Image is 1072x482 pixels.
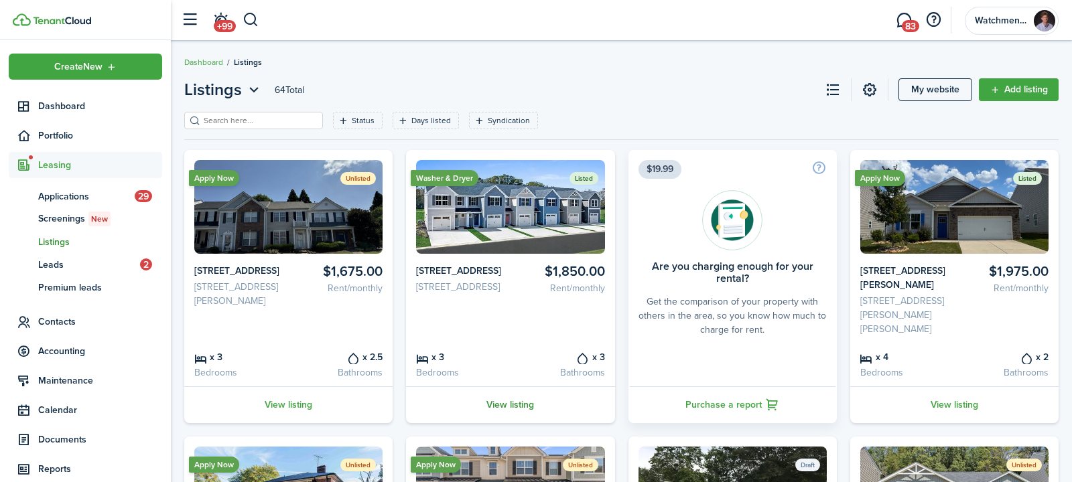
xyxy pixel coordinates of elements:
img: Listing avatar [194,160,383,254]
span: Leasing [38,158,162,172]
span: Calendar [38,403,162,417]
card-listing-title: $1,850.00 [515,264,604,279]
a: Notifications [208,3,233,37]
a: Dashboard [9,93,162,119]
status: Listed [569,172,598,185]
img: TenantCloud [13,13,31,26]
card-listing-description: Bedrooms [860,366,949,380]
img: TenantCloud [33,17,91,25]
img: Listing avatar [860,160,1049,254]
img: Rentability report avatar [702,190,762,250]
a: Purchase a report [628,386,837,423]
status: Listed [1013,172,1042,185]
a: Reports [9,456,162,482]
button: Search [243,9,259,31]
card-listing-description: Bathrooms [959,366,1049,380]
card-listing-title: x 3 [515,349,604,364]
a: Premium leads [9,276,162,299]
span: Accounting [38,344,162,358]
a: View listing [850,386,1059,423]
a: Leads2 [9,253,162,276]
card-listing-title: x 2.5 [293,349,383,364]
span: Listings [234,56,262,68]
span: 2 [140,258,152,270]
a: Messaging [891,3,917,37]
card-listing-description: Rent/monthly [959,281,1049,295]
a: Applications29 [9,185,162,208]
a: Dashboard [184,56,223,68]
span: Dashboard [38,99,162,113]
button: Open menu [184,78,263,102]
button: Listings [184,78,263,102]
ribbon: Apply Now [411,457,461,473]
button: Open resource center [922,9,945,31]
card-listing-title: x 3 [416,349,505,364]
span: Leads [38,258,140,272]
span: Documents [38,432,162,447]
status: Unlisted [563,459,598,471]
button: Open menu [9,54,162,80]
card-listing-title: [STREET_ADDRESS] [194,264,283,278]
span: $19.99 [639,160,681,179]
card-listing-title: $1,975.00 [959,264,1049,279]
card-listing-title: x 4 [860,349,949,364]
span: Listings [184,78,242,102]
card-listing-title: x 2 [959,349,1049,364]
span: +99 [214,20,236,32]
span: Listings [38,235,162,249]
card-listing-description: Bathrooms [293,366,383,380]
span: Reports [38,462,162,476]
header-page-total: 64 Total [275,83,304,97]
filter-tag: Open filter [469,112,538,129]
card-listing-description: Bedrooms [416,366,505,380]
span: Watchmen Property Management [975,16,1028,25]
card-listing-description: Rent/monthly [515,281,604,295]
status: Unlisted [1006,459,1042,471]
span: New [91,213,108,225]
card-listing-description: Rent/monthly [293,281,383,295]
filter-tag-label: Syndication [488,114,530,127]
ribbon: Apply Now [189,170,239,186]
input: Search here... [200,114,318,127]
span: Screenings [38,212,162,226]
card-listing-title: x 3 [194,349,283,364]
span: Premium leads [38,280,162,295]
img: Listing avatar [416,160,604,254]
span: Portfolio [38,129,162,143]
filter-tag: Open filter [393,112,459,129]
a: View listing [184,386,393,423]
card-listing-title: $1,675.00 [293,264,383,279]
filter-tag: Open filter [333,112,383,129]
a: ScreeningsNew [9,208,162,230]
filter-tag-label: Days listed [411,114,451,127]
card-listing-title: [STREET_ADDRESS][PERSON_NAME] [860,264,949,292]
card-listing-description: [STREET_ADDRESS][PERSON_NAME][PERSON_NAME] [860,294,949,336]
a: Listings [9,230,162,253]
card-listing-description: [STREET_ADDRESS] [416,280,505,294]
span: Create New [54,62,103,72]
a: View listing [406,386,614,423]
img: Watchmen Property Management [1034,10,1055,31]
button: Open sidebar [177,7,202,33]
a: My website [898,78,972,101]
span: Maintenance [38,374,162,388]
card-listing-description: Bathrooms [515,366,604,380]
card-listing-description: Bedrooms [194,366,283,380]
card-title: Are you charging enough for your rental? [639,260,827,285]
filter-tag-label: Status [352,114,375,127]
span: Contacts [38,315,162,329]
span: 29 [135,190,152,202]
card-listing-title: [STREET_ADDRESS] [416,264,505,278]
span: 83 [902,20,919,32]
ribbon: Washer & Dryer [411,170,478,186]
card-listing-description: [STREET_ADDRESS][PERSON_NAME] [194,280,283,308]
a: Add listing [979,78,1059,101]
status: Unlisted [340,172,376,185]
ribbon: Apply Now [189,457,239,473]
ribbon: Apply Now [855,170,905,186]
status: Unlisted [340,459,376,471]
span: Applications [38,189,135,204]
status: Draft [795,459,820,471]
card-description: Get the comparison of your property with others in the area, so you know how much to charge for r... [639,295,827,337]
